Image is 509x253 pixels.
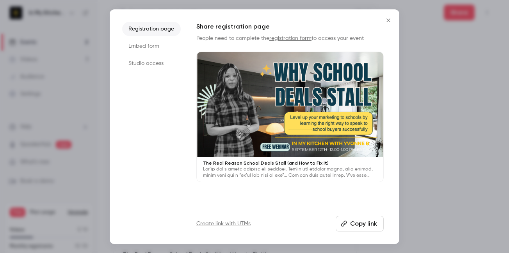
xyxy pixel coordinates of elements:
li: Embed form [122,39,181,53]
button: Copy link [336,216,384,231]
p: People need to complete the to access your event [196,34,384,42]
p: Lor’ip dol s ametc adipisc eli seddoei. Tem’in utl etdolor magna, aliq enimad, minim veni qui n “... [203,166,377,179]
a: The Real Reason School Deals Stall (and How to Fix It)Lor’ip dol s ametc adipisc eli seddoei. Tem... [196,52,384,183]
button: Close [381,13,396,28]
a: registration form [269,36,311,41]
li: Studio access [122,56,181,70]
h1: Share registration page [196,22,384,31]
a: Create link with UTMs [196,220,251,228]
p: The Real Reason School Deals Stall (and How to Fix It) [203,160,377,166]
li: Registration page [122,22,181,36]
